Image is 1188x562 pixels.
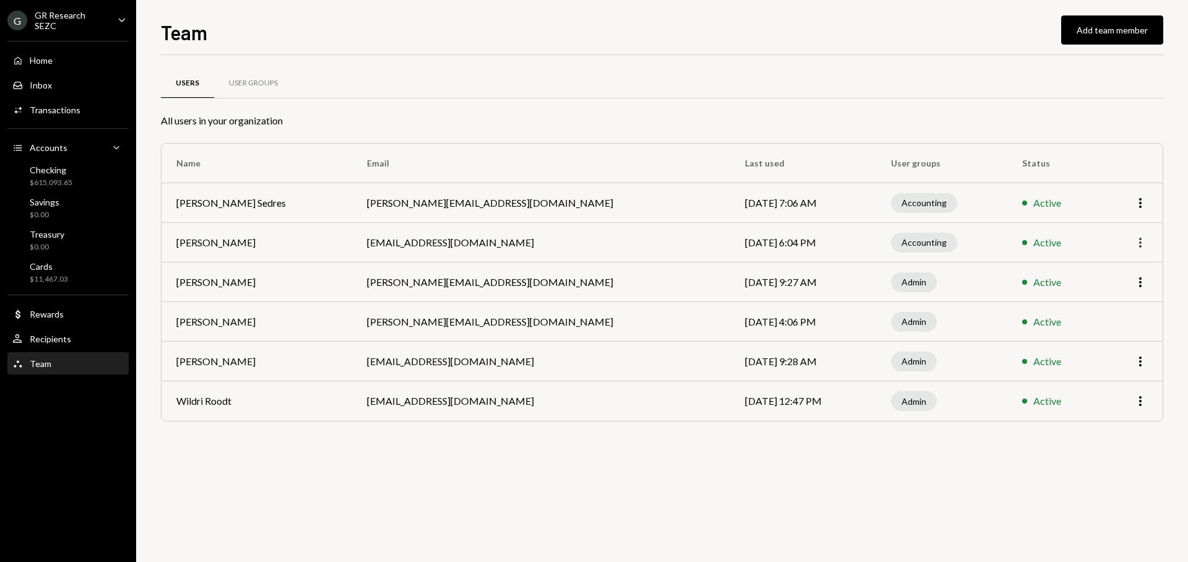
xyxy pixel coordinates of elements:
[891,391,937,411] div: Admin
[161,302,352,342] td: [PERSON_NAME]
[891,272,937,292] div: Admin
[161,144,352,183] th: Name
[730,262,876,302] td: [DATE] 9:27 AM
[352,302,730,342] td: [PERSON_NAME][EMAIL_ADDRESS][DOMAIN_NAME]
[30,197,59,207] div: Savings
[352,381,730,421] td: [EMAIL_ADDRESS][DOMAIN_NAME]
[7,327,129,350] a: Recipients
[352,144,730,183] th: Email
[161,183,352,223] td: [PERSON_NAME] Sedres
[30,210,59,220] div: $0.00
[730,342,876,381] td: [DATE] 9:28 AM
[1033,394,1061,409] div: Active
[7,49,129,71] a: Home
[1033,235,1061,250] div: Active
[176,78,199,89] div: Users
[891,193,957,213] div: Accounting
[30,334,71,344] div: Recipients
[30,242,64,253] div: $0.00
[1033,314,1061,329] div: Active
[7,257,129,287] a: Cards$11,467.03
[161,342,352,381] td: [PERSON_NAME]
[352,342,730,381] td: [EMAIL_ADDRESS][DOMAIN_NAME]
[30,165,72,175] div: Checking
[891,312,937,332] div: Admin
[730,381,876,421] td: [DATE] 12:47 PM
[7,303,129,325] a: Rewards
[7,352,129,374] a: Team
[1033,196,1061,210] div: Active
[214,67,293,99] a: User Groups
[30,80,52,90] div: Inbox
[1033,275,1061,290] div: Active
[161,223,352,262] td: [PERSON_NAME]
[730,144,876,183] th: Last used
[1007,144,1101,183] th: Status
[30,309,64,319] div: Rewards
[352,223,730,262] td: [EMAIL_ADDRESS][DOMAIN_NAME]
[352,262,730,302] td: [PERSON_NAME][EMAIL_ADDRESS][DOMAIN_NAME]
[730,302,876,342] td: [DATE] 4:06 PM
[30,105,80,115] div: Transactions
[891,233,957,253] div: Accounting
[161,113,1163,128] div: All users in your organization
[30,55,53,66] div: Home
[161,262,352,302] td: [PERSON_NAME]
[7,98,129,121] a: Transactions
[161,381,352,421] td: Wildri Roodt
[1061,15,1163,45] button: Add team member
[30,142,67,153] div: Accounts
[30,274,68,285] div: $11,467.03
[35,10,108,31] div: GR Research SEZC
[229,78,278,89] div: User Groups
[730,183,876,223] td: [DATE] 7:06 AM
[730,223,876,262] td: [DATE] 6:04 PM
[7,225,129,255] a: Treasury$0.00
[30,358,51,369] div: Team
[7,74,129,96] a: Inbox
[30,261,68,272] div: Cards
[7,11,27,30] div: G
[7,161,129,191] a: Checking$615,093.65
[7,136,129,158] a: Accounts
[161,67,214,99] a: Users
[30,178,72,188] div: $615,093.65
[7,193,129,223] a: Savings$0.00
[876,144,1007,183] th: User groups
[352,183,730,223] td: [PERSON_NAME][EMAIL_ADDRESS][DOMAIN_NAME]
[1033,354,1061,369] div: Active
[891,352,937,371] div: Admin
[161,20,207,45] h1: Team
[30,229,64,240] div: Treasury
